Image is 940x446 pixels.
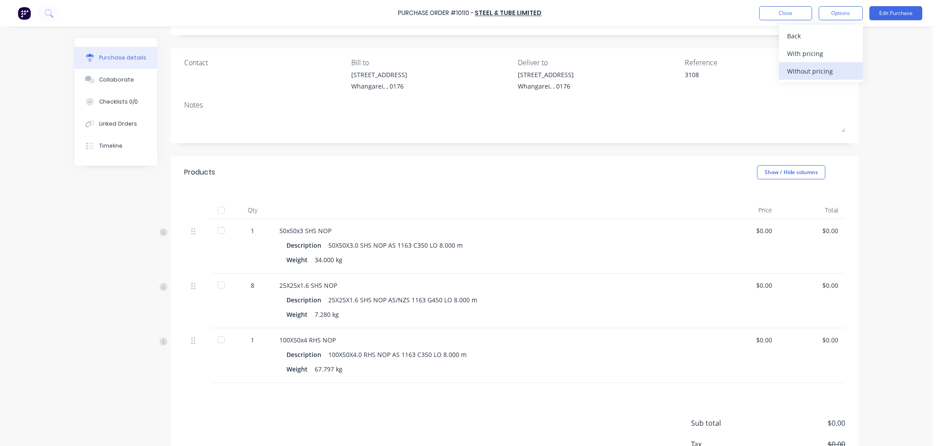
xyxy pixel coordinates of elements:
div: Description [286,348,328,361]
div: Products [184,167,215,178]
div: [STREET_ADDRESS] [518,70,574,79]
div: 1 [240,226,265,235]
button: Purchase details [74,47,157,69]
div: Bill to [351,57,512,68]
div: $0.00 [720,226,772,235]
button: Collaborate [74,69,157,91]
div: Weight [286,253,315,266]
div: Price [713,201,779,219]
div: With pricing [787,47,855,60]
div: Description [286,294,328,306]
div: Whangarei, , 0176 [351,82,407,91]
div: $0.00 [786,335,838,345]
div: Back [787,30,855,42]
button: Edit Purchase [869,6,922,20]
div: Total [779,201,845,219]
div: 8 [240,281,265,290]
div: Purchase Order #10110 - [398,9,474,18]
button: Timeline [74,135,157,157]
div: 50x50x3 SHS NOP [279,226,706,235]
div: Notes [184,100,845,110]
div: Without pricing [787,65,855,78]
div: Collaborate [99,76,134,84]
div: $0.00 [720,335,772,345]
div: Whangarei, , 0176 [518,82,574,91]
div: Purchase details [99,54,146,62]
div: $0.00 [786,226,838,235]
button: Show / Hide columns [757,165,825,179]
div: $0.00 [720,281,772,290]
button: Checklists 0/0 [74,91,157,113]
div: 34.000 kg [315,253,342,266]
div: Contact [184,57,345,68]
button: Linked Orders [74,113,157,135]
div: [STREET_ADDRESS] [351,70,407,79]
div: 100X50x4 RHS NOP [279,335,706,345]
div: Linked Orders [99,120,137,128]
button: Options [819,6,863,20]
div: Checklists 0/0 [99,98,138,106]
div: 50X50X3.0 SHS NOP AS 1163 C350 LO 8.000 m [328,239,463,252]
img: Factory [18,7,31,20]
div: 1 [240,335,265,345]
div: $0.00 [786,281,838,290]
div: 67.797 kg [315,363,342,375]
div: Weight [286,363,315,375]
div: Weight [286,308,315,321]
span: Sub total [691,418,757,428]
div: 25X25x1.6 SHS NOP [279,281,706,290]
div: 25X25X1.6 SHS NOP AS/NZS 1163 G450 LO 8.000 m [328,294,477,306]
div: Deliver to [518,57,679,68]
div: Description [286,239,328,252]
div: Reference [685,57,845,68]
span: $0.00 [757,418,845,428]
textarea: 3108 [685,70,795,90]
a: Steel & Tube Limited [475,9,542,18]
div: Timeline [99,142,123,150]
div: 7.280 kg [315,308,339,321]
div: Qty [233,201,272,219]
button: Close [759,6,812,20]
div: 100X50X4.0 RHS NOP AS 1163 C350 LO 8.000 m [328,348,467,361]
